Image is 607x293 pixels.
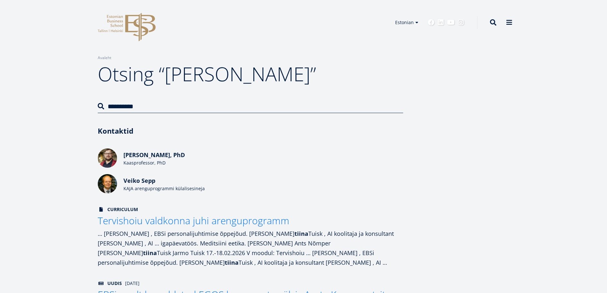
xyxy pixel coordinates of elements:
[98,280,122,287] span: Uudis
[123,185,220,192] div: KAJA arenguprogrammi külalisesineja
[98,174,117,193] img: Veiko Sepp
[98,148,117,168] img: Veiko Karu
[225,259,239,266] strong: tiina
[123,177,155,184] span: Veiko Sepp
[458,19,464,26] a: Instagram
[438,19,444,26] a: Linkedin
[98,61,403,87] h1: Otsing “[PERSON_NAME]”
[123,160,220,166] div: Kaasprofessor, PhD
[143,249,157,257] strong: tiina
[447,19,455,26] a: Youtube
[98,55,111,61] a: Avaleht
[123,151,185,159] span: [PERSON_NAME], PhD
[98,126,403,136] h3: Kontaktid
[98,229,403,267] div: … [PERSON_NAME] , EBSi personalijuhtimise õppejõud. [PERSON_NAME] Tuisk , AI koolitaja ja konsult...
[98,214,289,227] span: Tervishoiu valdkonna juhi arenguprogramm
[125,280,140,287] span: [DATE]
[294,230,308,237] strong: tiina
[98,206,138,213] span: Curriculum
[428,19,434,26] a: Facebook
